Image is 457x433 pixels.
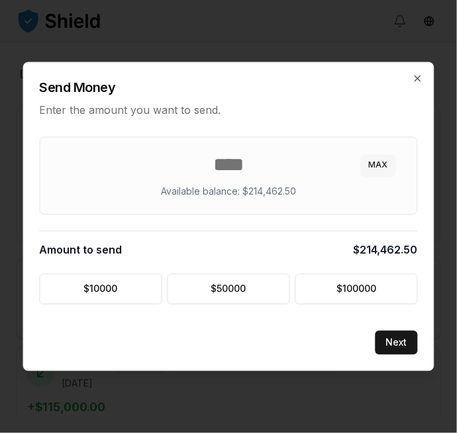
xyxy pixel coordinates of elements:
[361,155,396,176] button: MAX
[295,274,418,305] button: $100000
[354,242,418,258] span: $214,462.50
[40,242,123,258] span: Amount to send
[161,185,296,199] p: Available balance: $214,462.50
[40,79,418,97] h2: Send Money
[40,103,418,119] p: Enter the amount you want to send.
[376,331,418,355] button: Next
[40,274,162,305] button: $10000
[168,274,290,305] button: $50000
